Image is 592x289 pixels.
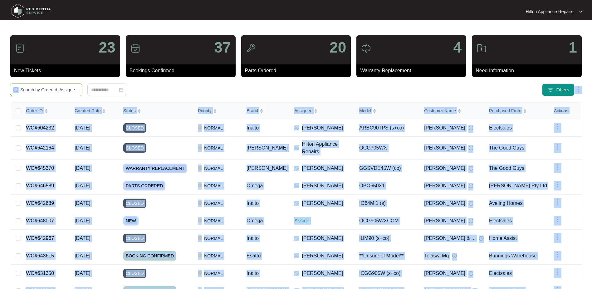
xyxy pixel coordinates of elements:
[302,252,343,260] p: [PERSON_NAME]
[489,107,521,114] span: Purchased From
[123,216,139,226] span: NEW
[569,40,577,55] p: 1
[198,236,202,240] img: Vercel Logo
[198,184,202,187] img: Vercel Logo
[361,43,371,53] img: icon
[26,107,43,114] span: Order ID
[75,218,90,223] span: [DATE]
[476,67,582,74] p: Need Information
[15,43,25,53] img: icon
[13,87,19,93] img: search-icon
[489,271,512,276] span: Electsales
[202,252,225,260] span: NORMAL
[468,145,473,150] img: Info icon
[247,218,263,223] span: Omega
[554,216,561,223] img: dropdown arrow
[202,124,225,132] span: NORMAL
[554,268,561,276] img: dropdown arrow
[247,183,263,188] span: Omega
[123,181,165,190] span: PARTS ORDERED
[75,145,90,150] span: [DATE]
[123,164,187,173] span: WARRANTY REPLACEMENT
[75,271,90,276] span: [DATE]
[246,43,256,53] img: icon
[123,251,176,261] span: BOOKING CONFIRMED
[489,183,547,188] span: [PERSON_NAME] Pty Ltd
[477,43,487,53] img: icon
[556,87,569,93] span: Filters
[489,200,522,206] span: Aveling Homes
[123,269,146,278] span: CLOSED
[468,218,473,223] img: Info icon
[354,119,419,137] td: ARBC90TPS (s+co)
[575,86,582,93] img: dropdown arrow
[424,235,475,242] span: [PERSON_NAME] & ...
[26,165,54,171] a: WO#645370
[193,103,242,119] th: Priority
[294,253,299,258] img: Assigner Icon
[468,166,473,171] img: Info icon
[294,236,299,241] img: Assigner Icon
[14,67,120,74] p: New Tickets
[26,218,54,223] a: WO#648007
[198,166,202,170] img: Vercel Logo
[294,217,354,225] p: Assign
[468,183,473,188] img: Info icon
[554,143,561,151] img: dropdown arrow
[302,140,354,155] p: Hilton Appliance Repairs
[554,123,561,130] img: dropdown arrow
[424,217,465,225] span: [PERSON_NAME]
[202,144,225,152] span: NORMAL
[70,103,118,119] th: Created Date
[542,84,575,96] button: filter iconFilters
[123,199,146,208] span: CLOSED
[468,201,473,206] img: Info icon
[302,270,343,277] p: [PERSON_NAME]
[99,40,115,55] p: 23
[198,219,202,222] img: Vercel Logo
[468,125,473,130] img: Info icon
[123,123,146,133] span: CLOSED
[75,183,90,188] span: [DATE]
[302,124,343,132] p: [PERSON_NAME]
[247,253,261,258] span: Esatto
[242,103,289,119] th: Brand
[202,235,225,242] span: NORMAL
[75,165,90,171] span: [DATE]
[302,165,343,172] p: [PERSON_NAME]
[247,107,258,114] span: Brand
[9,2,53,20] img: residentia service logo
[75,107,100,114] span: Created Date
[130,43,140,53] img: icon
[123,143,146,153] span: CLOSED
[354,137,419,160] td: OCG705WX
[75,200,90,206] span: [DATE]
[198,146,202,150] img: Vercel Logo
[294,145,299,150] img: Assigner Icon
[214,40,231,55] p: 37
[302,182,343,190] p: [PERSON_NAME]
[26,183,54,188] a: WO#646589
[302,200,343,207] p: [PERSON_NAME]
[360,67,466,74] p: Warranty Replacement
[554,163,561,171] img: dropdown arrow
[554,181,561,188] img: dropdown arrow
[424,144,465,152] span: [PERSON_NAME]
[202,217,225,225] span: NORMAL
[424,107,456,114] span: Customer Name
[547,87,554,93] img: filter icon
[554,251,561,258] img: dropdown arrow
[198,107,212,114] span: Priority
[202,270,225,277] span: NORMAL
[549,103,581,119] th: Actions
[26,200,54,206] a: WO#642689
[247,125,259,130] span: Inalto
[75,236,90,241] span: [DATE]
[198,271,202,275] img: Vercel Logo
[453,40,462,55] p: 4
[245,67,351,74] p: Parts Ordered
[359,107,371,114] span: Model
[354,212,419,230] td: OCG905WXCOM
[452,253,457,258] img: Info icon
[289,103,354,119] th: Assignee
